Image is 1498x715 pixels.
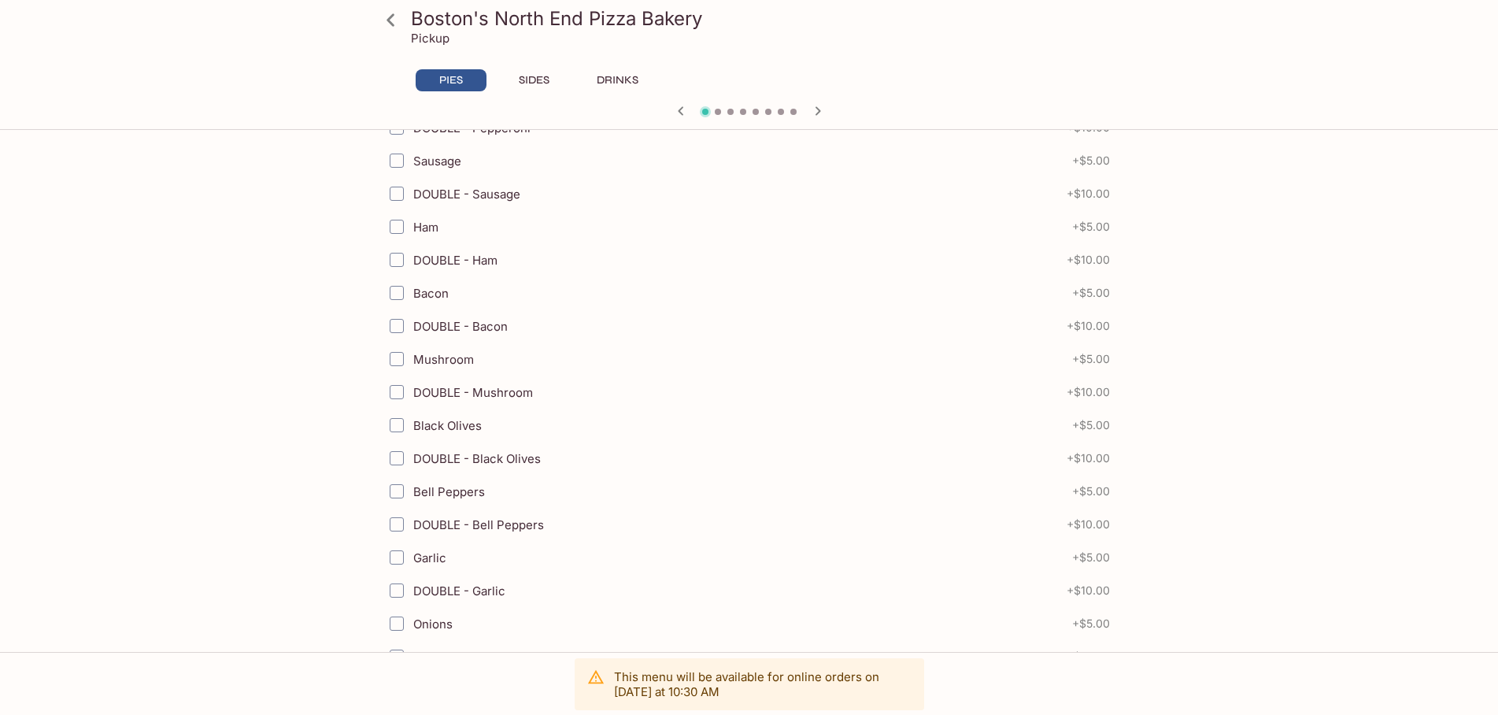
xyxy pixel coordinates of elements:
[1067,187,1110,200] span: + $10.00
[413,484,485,499] span: Bell Peppers
[1067,584,1110,597] span: + $10.00
[411,31,449,46] p: Pickup
[499,69,570,91] button: SIDES
[1067,650,1110,663] span: + $10.00
[413,550,446,565] span: Garlic
[1072,617,1110,630] span: + $5.00
[413,352,474,367] span: Mushroom
[411,6,1115,31] h3: Boston's North End Pizza Bakery
[413,517,544,532] span: DOUBLE - Bell Peppers
[416,69,486,91] button: PIES
[413,418,482,433] span: Black Olives
[413,583,505,598] span: DOUBLE - Garlic
[413,286,449,301] span: Bacon
[1067,254,1110,266] span: + $10.00
[413,385,533,400] span: DOUBLE - Mushroom
[413,253,497,268] span: DOUBLE - Ham
[1072,551,1110,564] span: + $5.00
[1072,220,1110,233] span: + $5.00
[614,669,912,699] p: This menu will be available for online orders on [DATE] at 10:30 AM
[413,451,541,466] span: DOUBLE - Black Olives
[1072,353,1110,365] span: + $5.00
[1072,485,1110,498] span: + $5.00
[413,319,508,334] span: DOUBLE - Bacon
[1072,287,1110,299] span: + $5.00
[1067,320,1110,332] span: + $10.00
[413,617,453,632] span: Onions
[413,154,461,169] span: Sausage
[413,220,438,235] span: Ham
[1072,154,1110,167] span: + $5.00
[413,187,520,202] span: DOUBLE - Sausage
[1067,452,1110,465] span: + $10.00
[583,69,653,91] button: DRINKS
[1067,518,1110,531] span: + $10.00
[1072,419,1110,432] span: + $5.00
[413,650,512,665] span: DOUBLE - Onions
[1067,386,1110,398] span: + $10.00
